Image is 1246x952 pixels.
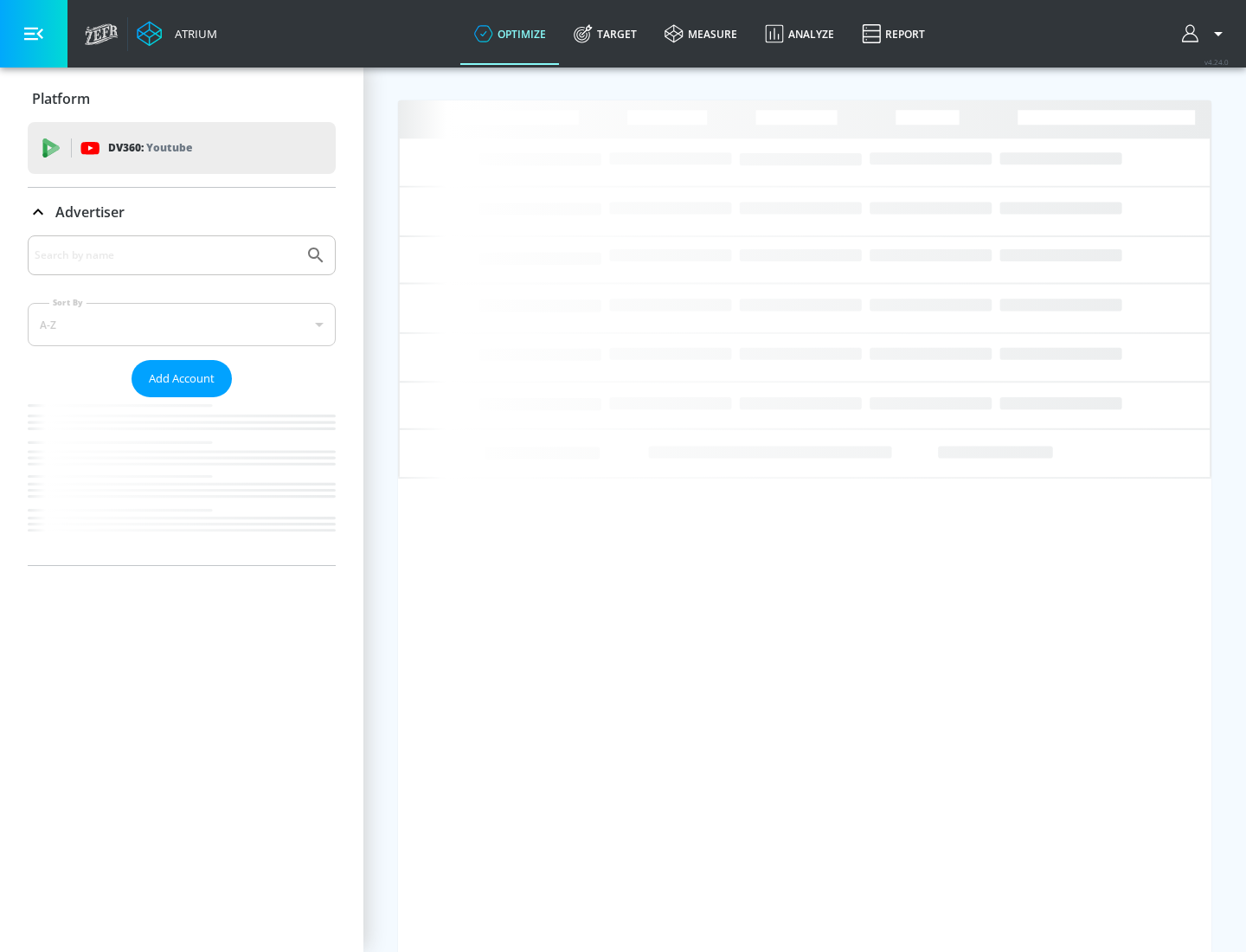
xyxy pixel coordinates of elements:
span: v 4.24.0 [1204,57,1229,67]
div: A-Z [28,303,336,346]
div: Advertiser [28,235,336,565]
p: DV360: [108,138,192,158]
div: Advertiser [28,188,336,236]
input: Search by name [35,244,297,267]
p: Platform [32,89,90,108]
div: DV360: Youtube [28,122,336,174]
div: Atrium [168,26,217,42]
span: Add Account [149,369,215,389]
a: measure [651,3,751,65]
a: Report [848,3,939,65]
a: Analyze [751,3,848,65]
label: Sort By [49,297,87,308]
a: Target [560,3,651,65]
a: optimize [460,3,560,65]
nav: list of Advertiser [28,397,336,565]
div: Platform [28,74,336,123]
button: Add Account [132,360,232,397]
p: Youtube [146,138,192,157]
p: Advertiser [55,203,125,222]
a: Atrium [137,21,217,47]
